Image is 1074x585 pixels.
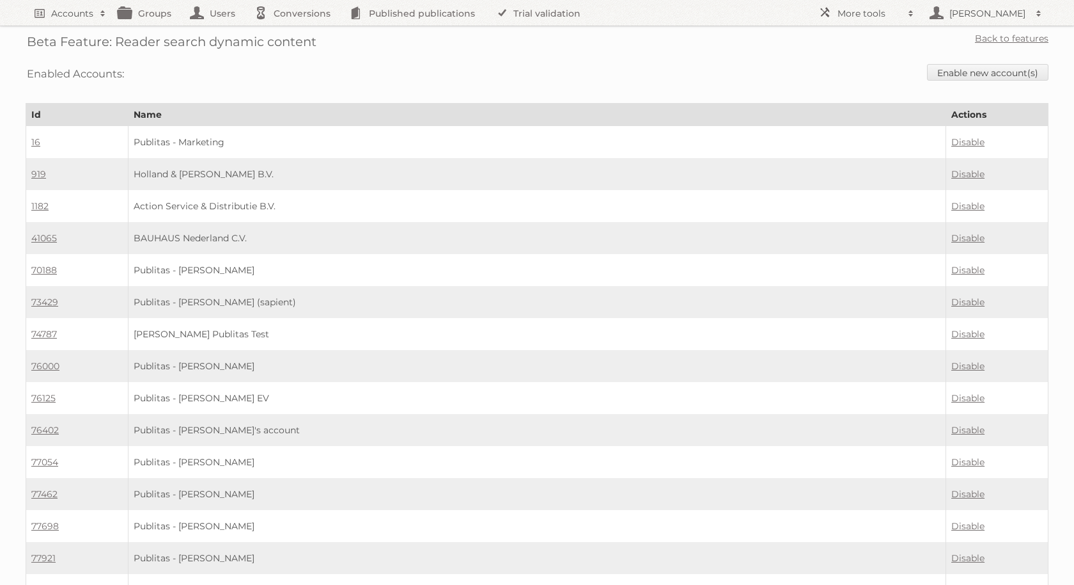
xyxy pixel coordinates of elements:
[31,360,59,372] a: 76000
[951,136,984,148] a: Disable
[31,136,40,148] a: 16
[31,232,57,244] a: 41065
[128,382,946,414] td: Publitas - [PERSON_NAME] EV
[128,414,946,446] td: Publitas - [PERSON_NAME]'s account
[31,552,56,564] a: 77921
[951,424,984,436] a: Disable
[128,158,946,190] td: Holland & [PERSON_NAME] B.V.
[31,424,59,436] a: 76402
[951,520,984,532] a: Disable
[128,222,946,254] td: BAUHAUS Nederland C.V.
[951,552,984,564] a: Disable
[951,488,984,500] a: Disable
[31,328,57,340] a: 74787
[927,64,1048,81] a: Enable new account(s)
[951,360,984,372] a: Disable
[128,542,946,574] td: Publitas - [PERSON_NAME]
[975,33,1048,44] a: Back to features
[128,350,946,382] td: Publitas - [PERSON_NAME]
[31,520,59,532] a: 77698
[837,7,901,20] h2: More tools
[128,104,946,126] th: Name
[26,104,128,126] th: Id
[31,392,56,404] a: 76125
[951,392,984,404] a: Disable
[31,200,49,212] a: 1182
[946,7,1029,20] h2: [PERSON_NAME]
[128,510,946,542] td: Publitas - [PERSON_NAME]
[128,318,946,350] td: [PERSON_NAME] Publitas Test
[31,168,46,180] a: 919
[31,296,58,308] a: 73429
[951,456,984,468] a: Disable
[951,168,984,180] a: Disable
[128,478,946,510] td: Publitas - [PERSON_NAME]
[951,328,984,340] a: Disable
[31,456,58,468] a: 77054
[27,64,124,83] h3: Enabled Accounts:
[951,296,984,308] a: Disable
[128,286,946,318] td: Publitas - [PERSON_NAME] (sapient)
[31,264,57,276] a: 70188
[946,104,1048,126] th: Actions
[128,190,946,222] td: Action Service & Distributie B.V.
[128,446,946,478] td: Publitas - [PERSON_NAME]
[27,32,316,51] h2: Beta Feature: Reader search dynamic content
[951,200,984,212] a: Disable
[128,254,946,286] td: Publitas - [PERSON_NAME]
[951,232,984,244] a: Disable
[951,264,984,276] a: Disable
[31,488,58,500] a: 77462
[128,126,946,159] td: Publitas - Marketing
[51,7,93,20] h2: Accounts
